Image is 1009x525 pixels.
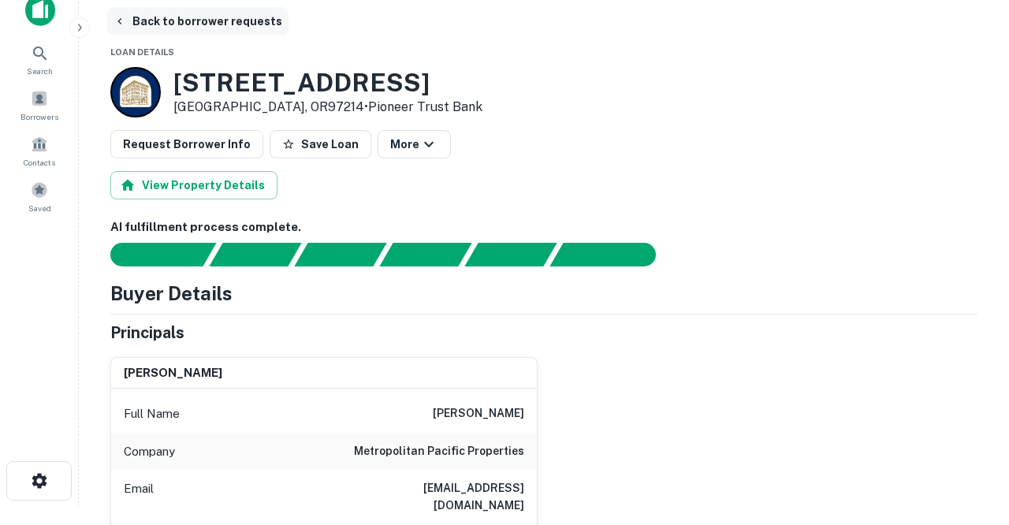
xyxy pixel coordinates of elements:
[173,68,482,98] h3: [STREET_ADDRESS]
[379,243,471,266] div: Principals found, AI now looking for contact information...
[110,218,977,236] h6: AI fulfillment process complete.
[110,47,174,57] span: Loan Details
[5,175,74,218] a: Saved
[124,364,222,382] h6: [PERSON_NAME]
[209,243,301,266] div: Your request is received and processing...
[368,99,482,114] a: Pioneer Trust Bank
[294,243,386,266] div: Documents found, AI parsing details...
[930,399,1009,475] iframe: Chat Widget
[91,243,210,266] div: Sending borrower request to AI...
[378,130,451,158] button: More
[124,404,180,423] p: Full Name
[464,243,557,266] div: Principals found, still searching for contact information. This may take time...
[107,7,289,35] button: Back to borrower requests
[5,84,74,126] a: Borrowers
[110,279,233,307] h4: Buyer Details
[27,65,53,77] span: Search
[354,442,524,461] h6: metropolitan pacific properties
[124,479,154,514] p: Email
[270,130,371,158] button: Save Loan
[433,404,524,423] h6: [PERSON_NAME]
[173,98,482,117] p: [GEOGRAPHIC_DATA], OR97214 •
[110,130,263,158] button: Request Borrower Info
[28,202,51,214] span: Saved
[110,321,184,344] h5: Principals
[5,129,74,172] a: Contacts
[20,110,58,123] span: Borrowers
[110,171,277,199] button: View Property Details
[24,156,55,169] span: Contacts
[124,442,175,461] p: Company
[335,479,524,514] h6: [EMAIL_ADDRESS][DOMAIN_NAME]
[5,38,74,80] a: Search
[550,243,675,266] div: AI fulfillment process complete.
